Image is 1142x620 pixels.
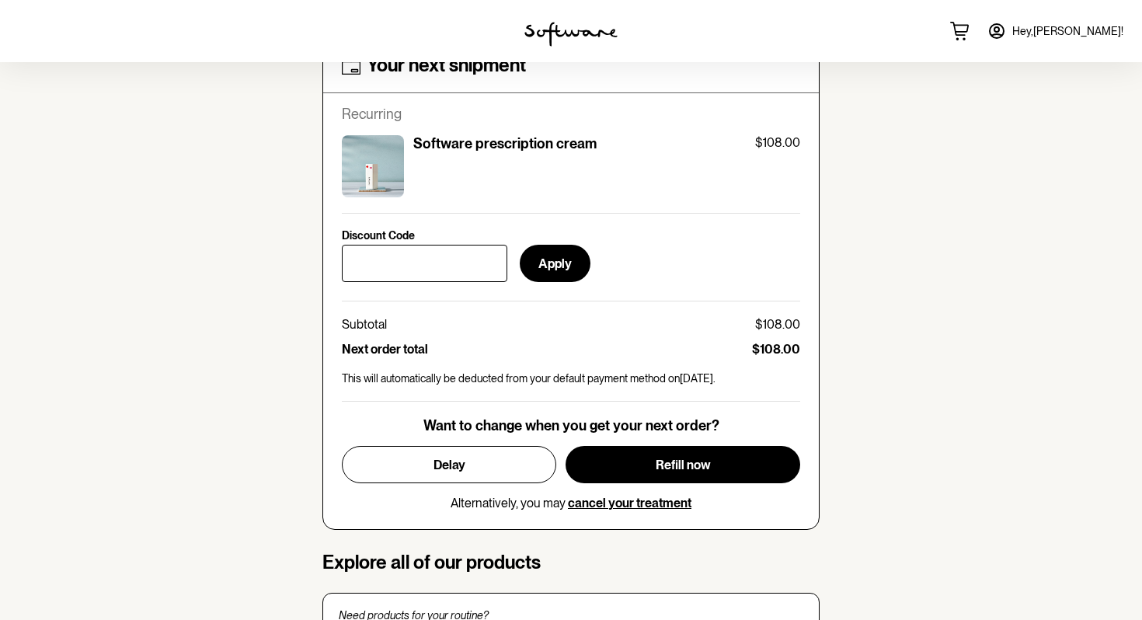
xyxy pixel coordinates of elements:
button: Apply [520,245,590,282]
h4: Your next shipment [367,54,526,77]
p: $108.00 [755,317,800,332]
p: $108.00 [752,342,800,357]
p: Recurring [342,106,800,123]
p: Discount Code [342,229,415,242]
p: Alternatively, you may [451,496,691,510]
p: This will automatically be deducted from your default payment method on [DATE] . [342,372,800,385]
a: Hey,[PERSON_NAME]! [978,12,1133,50]
span: Hey, [PERSON_NAME] ! [1012,25,1123,38]
button: cancel your treatment [568,496,691,510]
p: Software prescription cream [413,135,597,152]
button: Delay [342,446,556,483]
button: Refill now [566,446,800,483]
p: Subtotal [342,317,387,332]
h4: Explore all of our products [322,552,820,574]
img: software logo [524,22,618,47]
span: Refill now [656,458,711,472]
p: Want to change when you get your next order? [423,417,719,434]
p: $108.00 [755,135,800,150]
img: cktujw8de00003e5xr50tsoyf.jpg [342,135,404,197]
span: Delay [433,458,465,472]
p: Next order total [342,342,428,357]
